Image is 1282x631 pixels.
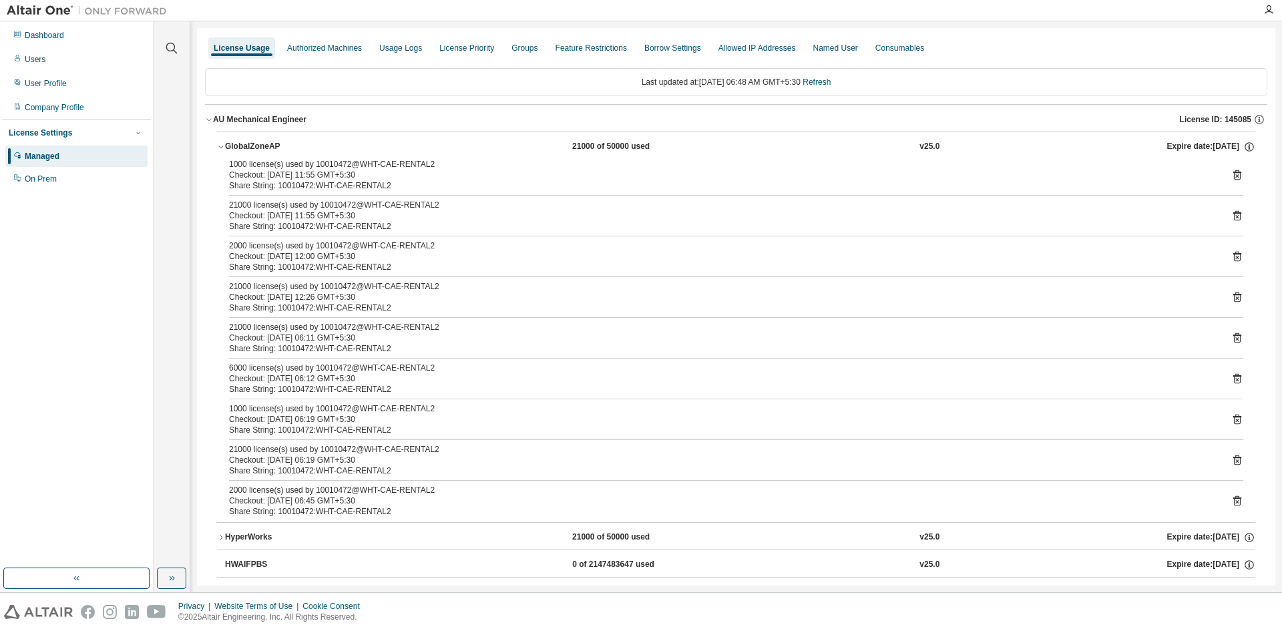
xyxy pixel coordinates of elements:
[229,292,1211,302] div: Checkout: [DATE] 12:26 GMT+5:30
[9,128,72,138] div: License Settings
[225,550,1255,580] button: HWAIFPBS0 of 2147483647 usedv25.0Expire date:[DATE]
[214,43,270,53] div: License Usage
[217,523,1255,552] button: HyperWorks21000 of 50000 usedv25.0Expire date:[DATE]
[214,601,302,612] div: Website Terms of Use
[213,114,306,125] div: AU Mechanical Engineer
[1167,141,1255,153] div: Expire date: [DATE]
[25,174,57,184] div: On Prem
[803,77,831,87] a: Refresh
[229,495,1211,506] div: Checkout: [DATE] 06:45 GMT+5:30
[225,559,345,571] div: HWAIFPBS
[25,54,45,65] div: Users
[229,281,1211,292] div: 21000 license(s) used by 10010472@WHT-CAE-RENTAL2
[205,68,1267,96] div: Last updated at: [DATE] 06:48 AM GMT+5:30
[229,425,1211,435] div: Share String: 10010472:WHT-CAE-RENTAL2
[229,465,1211,476] div: Share String: 10010472:WHT-CAE-RENTAL2
[813,43,857,53] div: Named User
[225,532,345,544] div: HyperWorks
[875,43,924,53] div: Consumables
[229,240,1211,251] div: 2000 license(s) used by 10010472@WHT-CAE-RENTAL2
[81,605,95,619] img: facebook.svg
[572,141,692,153] div: 21000 of 50000 used
[229,506,1211,517] div: Share String: 10010472:WHT-CAE-RENTAL2
[25,151,59,162] div: Managed
[217,132,1255,162] button: GlobalZoneAP21000 of 50000 usedv25.0Expire date:[DATE]
[919,559,939,571] div: v25.0
[572,559,692,571] div: 0 of 2147483647 used
[125,605,139,619] img: linkedin.svg
[229,403,1211,414] div: 1000 license(s) used by 10010472@WHT-CAE-RENTAL2
[379,43,422,53] div: Usage Logs
[919,141,939,153] div: v25.0
[229,455,1211,465] div: Checkout: [DATE] 06:19 GMT+5:30
[511,43,538,53] div: Groups
[229,322,1211,333] div: 21000 license(s) used by 10010472@WHT-CAE-RENTAL2
[718,43,796,53] div: Allowed IP Addresses
[225,141,345,153] div: GlobalZoneAP
[229,221,1211,232] div: Share String: 10010472:WHT-CAE-RENTAL2
[225,578,1255,607] button: HWAMDCPrivateAuthoring0 of 2147483647 usedv25.0Expire date:[DATE]
[103,605,117,619] img: instagram.svg
[25,102,84,113] div: Company Profile
[147,605,166,619] img: youtube.svg
[205,105,1267,134] button: AU Mechanical EngineerLicense ID: 145085
[229,414,1211,425] div: Checkout: [DATE] 06:19 GMT+5:30
[556,43,627,53] div: Feature Restrictions
[229,170,1211,180] div: Checkout: [DATE] 11:55 GMT+5:30
[229,302,1211,313] div: Share String: 10010472:WHT-CAE-RENTAL2
[7,4,174,17] img: Altair One
[644,43,701,53] div: Borrow Settings
[229,343,1211,354] div: Share String: 10010472:WHT-CAE-RENTAL2
[229,262,1211,272] div: Share String: 10010472:WHT-CAE-RENTAL2
[229,159,1211,170] div: 1000 license(s) used by 10010472@WHT-CAE-RENTAL2
[229,363,1211,373] div: 6000 license(s) used by 10010472@WHT-CAE-RENTAL2
[302,601,367,612] div: Cookie Consent
[4,605,73,619] img: altair_logo.svg
[229,200,1211,210] div: 21000 license(s) used by 10010472@WHT-CAE-RENTAL2
[25,30,64,41] div: Dashboard
[229,485,1211,495] div: 2000 license(s) used by 10010472@WHT-CAE-RENTAL2
[1167,532,1255,544] div: Expire date: [DATE]
[919,532,939,544] div: v25.0
[439,43,494,53] div: License Priority
[229,373,1211,384] div: Checkout: [DATE] 06:12 GMT+5:30
[178,601,214,612] div: Privacy
[1167,559,1255,571] div: Expire date: [DATE]
[287,43,362,53] div: Authorized Machines
[229,384,1211,395] div: Share String: 10010472:WHT-CAE-RENTAL2
[25,78,67,89] div: User Profile
[178,612,368,623] p: © 2025 Altair Engineering, Inc. All Rights Reserved.
[229,180,1211,191] div: Share String: 10010472:WHT-CAE-RENTAL2
[572,532,692,544] div: 21000 of 50000 used
[229,333,1211,343] div: Checkout: [DATE] 06:11 GMT+5:30
[229,251,1211,262] div: Checkout: [DATE] 12:00 GMT+5:30
[1180,114,1251,125] span: License ID: 145085
[229,444,1211,455] div: 21000 license(s) used by 10010472@WHT-CAE-RENTAL2
[229,210,1211,221] div: Checkout: [DATE] 11:55 GMT+5:30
